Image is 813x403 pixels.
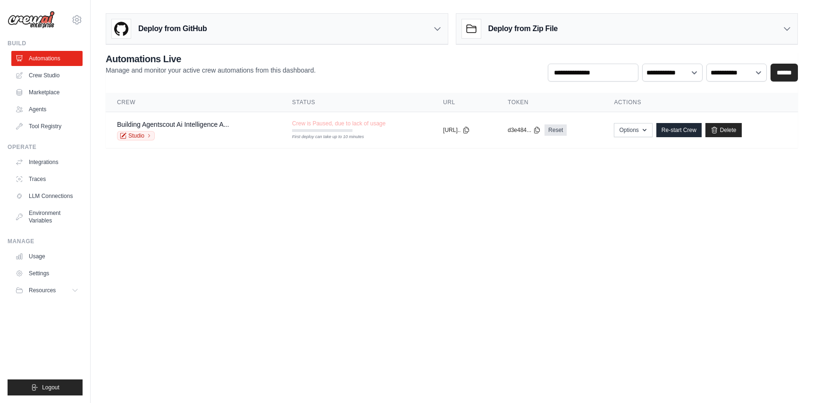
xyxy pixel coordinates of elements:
[11,68,83,83] a: Crew Studio
[281,93,432,112] th: Status
[11,85,83,100] a: Marketplace
[11,51,83,66] a: Automations
[106,66,316,75] p: Manage and monitor your active crew automations from this dashboard.
[11,249,83,264] a: Usage
[117,121,229,128] a: Building Agentscout Ai Intelligence A...
[11,266,83,281] a: Settings
[106,93,281,112] th: Crew
[496,93,603,112] th: Token
[603,93,798,112] th: Actions
[8,379,83,395] button: Logout
[117,131,155,140] a: Studio
[508,126,541,134] button: d3e484...
[705,123,742,137] a: Delete
[614,123,652,137] button: Options
[8,143,83,151] div: Operate
[8,40,83,47] div: Build
[488,23,558,34] h3: Deploy from Zip File
[292,120,386,127] span: Crew is Paused, due to lack of usage
[8,238,83,245] div: Manage
[656,123,702,137] a: Re-start Crew
[11,189,83,204] a: LLM Connections
[8,11,55,29] img: Logo
[112,19,131,38] img: GitHub Logo
[11,206,83,228] a: Environment Variables
[432,93,496,112] th: URL
[766,358,813,403] iframe: Chat Widget
[545,124,567,136] a: Reset
[106,52,316,66] h2: Automations Live
[42,384,59,391] span: Logout
[138,23,207,34] h3: Deploy from GitHub
[11,172,83,187] a: Traces
[29,287,56,294] span: Resources
[11,119,83,134] a: Tool Registry
[11,102,83,117] a: Agents
[292,134,352,140] div: First deploy can take up to 10 minutes
[11,283,83,298] button: Resources
[11,155,83,170] a: Integrations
